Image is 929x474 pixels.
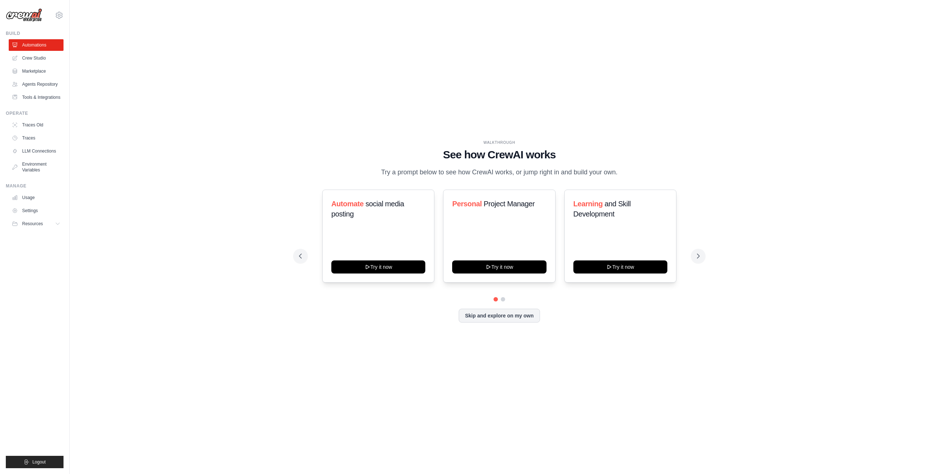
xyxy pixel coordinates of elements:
span: Personal [452,200,482,208]
a: Marketplace [9,65,64,77]
a: Crew Studio [9,52,64,64]
button: Skip and explore on my own [459,309,540,323]
a: Traces Old [9,119,64,131]
button: Try it now [452,260,546,274]
span: Automate [331,200,364,208]
h1: See how CrewAI works [299,148,700,161]
div: WALKTHROUGH [299,140,700,145]
button: Logout [6,456,64,468]
a: Tools & Integrations [9,92,64,103]
span: Logout [32,459,46,465]
a: Automations [9,39,64,51]
div: Build [6,31,64,36]
span: Learning [573,200,603,208]
a: Traces [9,132,64,144]
img: Logo [6,8,42,22]
a: LLM Connections [9,145,64,157]
span: Resources [22,221,43,227]
div: Operate [6,110,64,116]
span: social media posting [331,200,404,218]
a: Usage [9,192,64,203]
div: Manage [6,183,64,189]
span: Project Manager [484,200,535,208]
a: Environment Variables [9,158,64,176]
a: Agents Repository [9,78,64,90]
button: Try it now [573,260,667,274]
button: Resources [9,218,64,230]
span: and Skill Development [573,200,631,218]
p: Try a prompt below to see how CrewAI works, or jump right in and build your own. [377,167,621,178]
a: Settings [9,205,64,216]
button: Try it now [331,260,425,274]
